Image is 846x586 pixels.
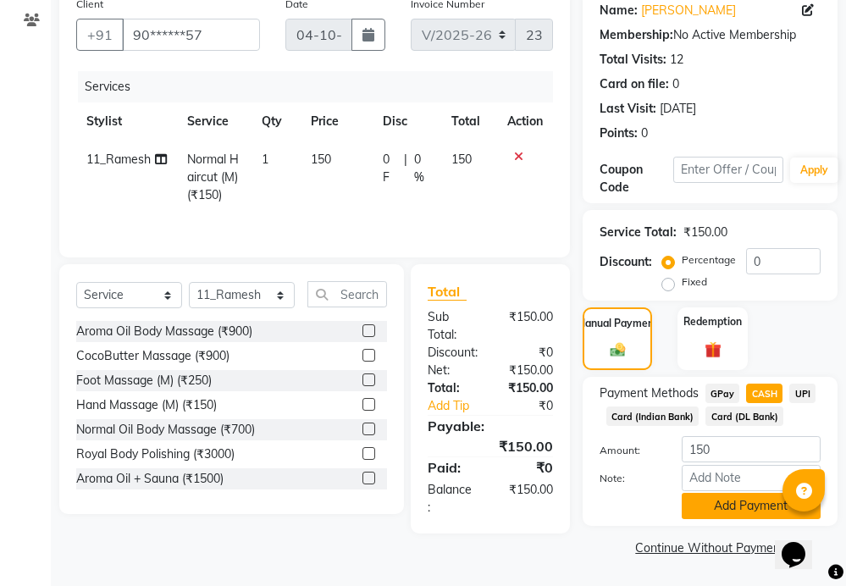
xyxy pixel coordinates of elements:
a: [PERSON_NAME] [641,2,736,19]
div: ₹150.00 [415,436,566,456]
label: Redemption [683,314,742,329]
div: Aroma Oil + Sauna (₹1500) [76,470,224,488]
div: Royal Body Polishing (₹3000) [76,445,235,463]
th: Price [301,102,373,141]
div: Card on file: [600,75,669,93]
span: GPay [705,384,740,403]
div: ₹0 [490,457,566,478]
div: Membership: [600,26,673,44]
div: Net: [415,362,490,379]
div: Service Total: [600,224,677,241]
span: | [404,151,407,186]
input: Search by Name/Mobile/Email/Code [122,19,260,51]
div: ₹150.00 [490,379,566,397]
img: _cash.svg [605,341,630,359]
div: No Active Membership [600,26,821,44]
label: Percentage [682,252,736,268]
span: Payment Methods [600,384,699,402]
div: ₹0 [503,397,566,415]
th: Stylist [76,102,177,141]
img: _gift.svg [699,340,727,361]
th: Qty [252,102,301,141]
iframe: chat widget [775,518,829,569]
div: Points: [600,124,638,142]
input: Amount [682,436,821,462]
button: Apply [790,158,838,183]
input: Search or Scan [307,281,387,307]
div: Foot Massage (M) (₹250) [76,372,212,390]
div: Balance : [415,481,490,517]
div: Last Visit: [600,100,656,118]
span: CASH [746,384,782,403]
span: 150 [311,152,331,167]
div: ₹150.00 [683,224,727,241]
th: Total [441,102,497,141]
div: ₹0 [490,344,566,362]
div: Hand Massage (M) (₹150) [76,396,217,414]
span: UPI [789,384,816,403]
input: Enter Offer / Coupon Code [673,157,784,183]
div: Discount: [600,253,652,271]
button: Add Payment [682,493,821,519]
div: ₹150.00 [490,481,566,517]
div: Payable: [415,416,566,436]
div: Sub Total: [415,308,490,344]
span: Total [428,283,467,301]
a: Add Tip [415,397,503,415]
span: Card (DL Bank) [705,406,783,426]
div: Discount: [415,344,490,362]
div: Coupon Code [600,161,673,196]
div: Total Visits: [600,51,666,69]
div: [DATE] [660,100,696,118]
div: Aroma Oil Body Massage (₹900) [76,323,252,340]
div: 0 [672,75,679,93]
div: Total: [415,379,490,397]
span: 0 % [414,151,431,186]
th: Disc [373,102,441,141]
div: Normal Oil Body Massage (₹700) [76,421,255,439]
a: Continue Without Payment [586,539,834,557]
div: Name: [600,2,638,19]
div: CocoButter Massage (₹900) [76,347,229,365]
div: ₹150.00 [490,362,566,379]
span: 0 F [383,151,397,186]
button: +91 [76,19,124,51]
span: 11_Ramesh [86,152,151,167]
div: ₹150.00 [490,308,566,344]
span: Normal Haircut (M) (₹150) [187,152,239,202]
div: Paid: [415,457,490,478]
div: 0 [641,124,648,142]
label: Amount: [587,443,669,458]
input: Add Note [682,465,821,491]
label: Note: [587,471,669,486]
div: Services [78,71,566,102]
th: Service [177,102,252,141]
div: 12 [670,51,683,69]
span: 150 [451,152,472,167]
label: Fixed [682,274,707,290]
label: Manual Payment [577,316,658,331]
th: Action [497,102,553,141]
span: 1 [262,152,268,167]
span: Card (Indian Bank) [606,406,699,426]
